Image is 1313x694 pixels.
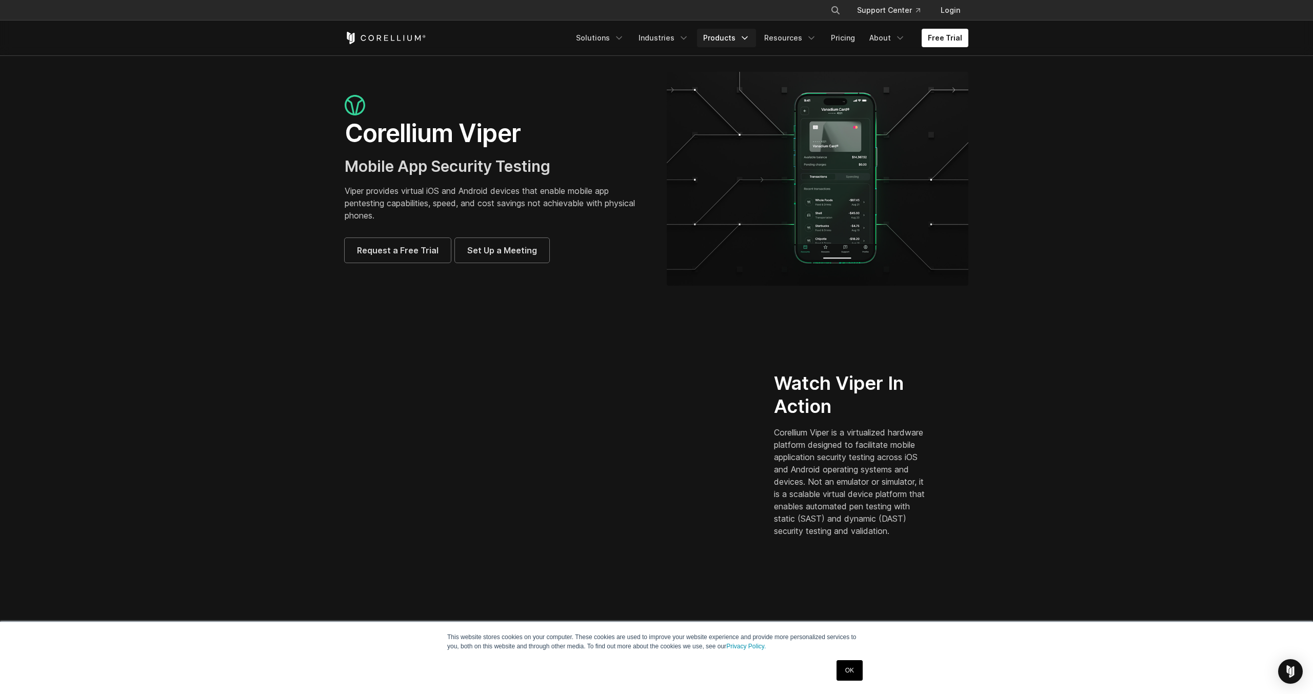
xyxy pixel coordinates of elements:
[726,643,766,650] a: Privacy Policy.
[697,29,756,47] a: Products
[357,244,439,256] span: Request a Free Trial
[632,29,695,47] a: Industries
[818,1,968,19] div: Navigation Menu
[345,157,550,175] span: Mobile App Security Testing
[345,32,426,44] a: Corellium Home
[1278,659,1303,684] div: Open Intercom Messenger
[467,244,537,256] span: Set Up a Meeting
[345,185,646,222] p: Viper provides virtual iOS and Android devices that enable mobile app pentesting capabilities, sp...
[826,1,845,19] button: Search
[455,238,549,263] a: Set Up a Meeting
[667,72,968,286] img: viper_hero
[774,426,929,537] p: Corellium Viper is a virtualized hardware platform designed to facilitate mobile application secu...
[837,660,863,681] a: OK
[345,95,365,116] img: viper_icon_large
[849,1,928,19] a: Support Center
[922,29,968,47] a: Free Trial
[758,29,823,47] a: Resources
[825,29,861,47] a: Pricing
[932,1,968,19] a: Login
[345,118,646,149] h1: Corellium Viper
[345,238,451,263] a: Request a Free Trial
[447,632,866,651] p: This website stores cookies on your computer. These cookies are used to improve your website expe...
[570,29,630,47] a: Solutions
[863,29,911,47] a: About
[774,372,929,418] h2: Watch Viper In Action
[570,29,968,47] div: Navigation Menu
